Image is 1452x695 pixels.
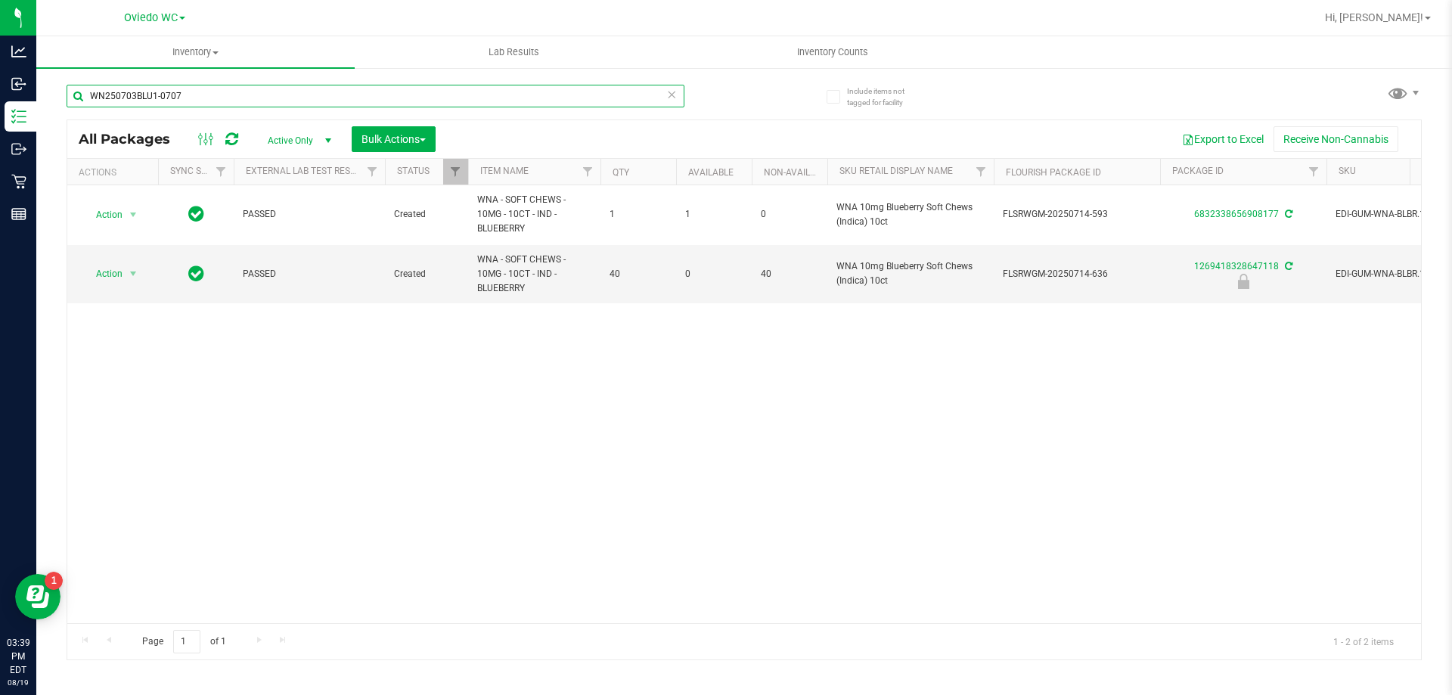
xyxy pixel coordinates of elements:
[124,263,143,284] span: select
[777,45,889,59] span: Inventory Counts
[15,574,60,619] iframe: Resource center
[1172,166,1224,176] a: Package ID
[1302,159,1326,185] a: Filter
[11,206,26,222] inline-svg: Reports
[468,45,560,59] span: Lab Results
[1336,267,1450,281] span: EDI-GUM-WNA-BLBR.10ct
[1003,207,1151,222] span: FLSRWGM-20250714-593
[764,167,831,178] a: Non-Available
[576,159,600,185] a: Filter
[443,159,468,185] a: Filter
[1274,126,1398,152] button: Receive Non-Cannabis
[360,159,385,185] a: Filter
[188,203,204,225] span: In Sync
[610,207,667,222] span: 1
[124,204,143,225] span: select
[394,207,459,222] span: Created
[1336,207,1450,222] span: EDI-GUM-WNA-BLBR.10ct
[11,76,26,92] inline-svg: Inbound
[11,44,26,59] inline-svg: Analytics
[1325,11,1423,23] span: Hi, [PERSON_NAME]!
[397,166,430,176] a: Status
[666,85,677,104] span: Clear
[685,207,743,222] span: 1
[839,166,953,176] a: Sku Retail Display Name
[82,204,123,225] span: Action
[11,174,26,189] inline-svg: Retail
[79,167,152,178] div: Actions
[243,207,376,222] span: PASSED
[1003,267,1151,281] span: FLSRWGM-20250714-636
[1006,167,1101,178] a: Flourish Package ID
[355,36,673,68] a: Lab Results
[1339,166,1356,176] a: SKU
[243,267,376,281] span: PASSED
[1172,126,1274,152] button: Export to Excel
[610,267,667,281] span: 40
[361,133,426,145] span: Bulk Actions
[209,159,234,185] a: Filter
[1194,209,1279,219] a: 6832338656908177
[477,253,591,296] span: WNA - SOFT CHEWS - 10MG - 10CT - IND - BLUEBERRY
[170,166,228,176] a: Sync Status
[836,200,985,229] span: WNA 10mg Blueberry Soft Chews (Indica) 10ct
[1283,209,1292,219] span: Sync from Compliance System
[1283,261,1292,271] span: Sync from Compliance System
[82,263,123,284] span: Action
[685,267,743,281] span: 0
[477,193,591,237] span: WNA - SOFT CHEWS - 10MG - 10CT - IND - BLUEBERRY
[761,207,818,222] span: 0
[969,159,994,185] a: Filter
[36,36,355,68] a: Inventory
[11,141,26,157] inline-svg: Outbound
[188,263,204,284] span: In Sync
[394,267,459,281] span: Created
[761,267,818,281] span: 40
[1158,274,1329,289] div: Newly Received
[688,167,734,178] a: Available
[246,166,365,176] a: External Lab Test Result
[79,131,185,147] span: All Packages
[129,630,238,653] span: Page of 1
[613,167,629,178] a: Qty
[480,166,529,176] a: Item Name
[7,677,29,688] p: 08/19
[67,85,684,107] input: Search Package ID, Item Name, SKU, Lot or Part Number...
[11,109,26,124] inline-svg: Inventory
[1194,261,1279,271] a: 1269418328647118
[836,259,985,288] span: WNA 10mg Blueberry Soft Chews (Indica) 10ct
[1321,630,1406,653] span: 1 - 2 of 2 items
[847,85,923,108] span: Include items not tagged for facility
[45,572,63,590] iframe: Resource center unread badge
[7,636,29,677] p: 03:39 PM EDT
[173,630,200,653] input: 1
[124,11,178,24] span: Oviedo WC
[36,45,355,59] span: Inventory
[673,36,991,68] a: Inventory Counts
[352,126,436,152] button: Bulk Actions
